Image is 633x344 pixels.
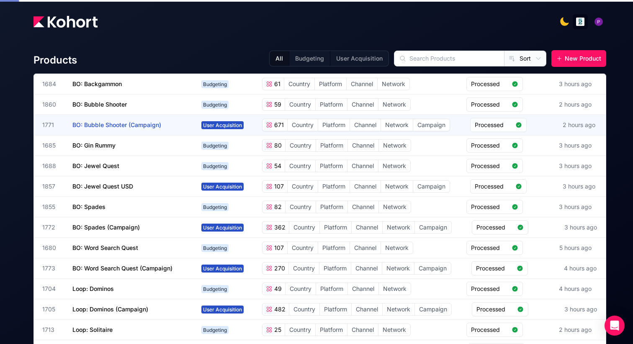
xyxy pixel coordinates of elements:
[557,283,593,295] div: 4 hours ago
[471,80,508,88] span: Processed
[415,222,451,233] span: Campaign
[378,324,410,336] span: Network
[72,101,127,108] span: BO: Bubble Shooter
[201,326,229,334] span: Budgeting
[471,162,508,170] span: Processed
[72,306,148,313] span: Loop: Dominos (Campaign)
[352,303,382,315] span: Channel
[288,119,318,131] span: Country
[378,78,409,90] span: Network
[381,242,413,254] span: Network
[72,162,119,169] span: BO: Jewel Quest
[288,181,318,192] span: Country
[286,201,316,213] span: Country
[42,326,62,334] span: 1713
[201,265,244,273] span: User Acquisition
[413,119,450,131] span: Campaign
[72,203,105,210] span: BO: Spades
[288,242,318,254] span: Country
[273,162,281,170] span: 54
[273,264,285,273] span: 270
[557,201,593,213] div: 3 hours ago
[72,326,113,333] span: Loop: Solitaire
[72,142,116,149] span: BO: Gin Rummy
[350,119,381,131] span: Channel
[520,54,531,63] span: Sort
[201,183,244,191] span: User Acquisition
[475,182,512,191] span: Processed
[273,326,281,334] span: 25
[42,141,62,150] span: 1685
[565,54,601,63] span: New Product
[289,51,330,66] button: Budgeting
[383,303,414,315] span: Network
[273,182,284,191] span: 107
[285,324,315,336] span: Country
[72,244,138,251] span: BO: Word Search Quest
[289,222,319,233] span: Country
[471,203,508,211] span: Processed
[379,283,411,295] span: Network
[558,242,593,254] div: 5 hours ago
[320,222,351,233] span: Platform
[347,99,378,110] span: Channel
[201,142,229,150] span: Budgeting
[284,78,314,90] span: Country
[42,223,62,232] span: 1772
[201,285,229,293] span: Budgeting
[413,181,450,192] span: Campaign
[557,78,593,90] div: 3 hours ago
[315,78,346,90] span: Platform
[318,181,350,192] span: Platform
[563,222,599,233] div: 3 hours ago
[563,303,599,315] div: 3 hours ago
[471,100,508,109] span: Processed
[42,264,62,273] span: 1773
[318,119,350,131] span: Platform
[471,244,508,252] span: Processed
[378,160,410,172] span: Network
[557,324,593,336] div: 2 hours ago
[318,242,350,254] span: Platform
[378,99,410,110] span: Network
[42,80,62,88] span: 1684
[201,244,229,252] span: Budgeting
[273,141,282,150] span: 80
[72,80,122,87] span: BO: Backgammon
[471,141,508,150] span: Processed
[316,160,347,172] span: Platform
[476,305,514,313] span: Processed
[347,160,378,172] span: Channel
[273,121,284,129] span: 671
[394,51,504,66] input: Search Products
[201,224,244,232] span: User Acquisition
[316,140,347,151] span: Platform
[273,203,282,211] span: 82
[471,285,508,293] span: Processed
[42,203,62,211] span: 1855
[273,80,280,88] span: 61
[476,264,513,273] span: Processed
[379,140,411,151] span: Network
[379,201,411,213] span: Network
[72,224,140,231] span: BO: Spades (Campaign)
[330,51,389,66] button: User Acquisition
[347,324,378,336] span: Channel
[319,262,351,274] span: Platform
[201,101,229,109] span: Budgeting
[381,119,413,131] span: Network
[557,160,593,172] div: 3 hours ago
[42,182,62,191] span: 1857
[316,283,347,295] span: Platform
[33,16,98,28] img: Kohort logo
[273,100,281,109] span: 59
[33,54,77,67] h4: Products
[42,244,62,252] span: 1680
[415,303,451,315] span: Campaign
[42,305,62,313] span: 1705
[201,121,244,129] span: User Acquisition
[72,285,114,292] span: Loop: Dominos
[576,18,584,26] img: logo_logo_images_1_20240607072359498299_20240828135028712857.jpeg
[42,162,62,170] span: 1688
[348,201,378,213] span: Channel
